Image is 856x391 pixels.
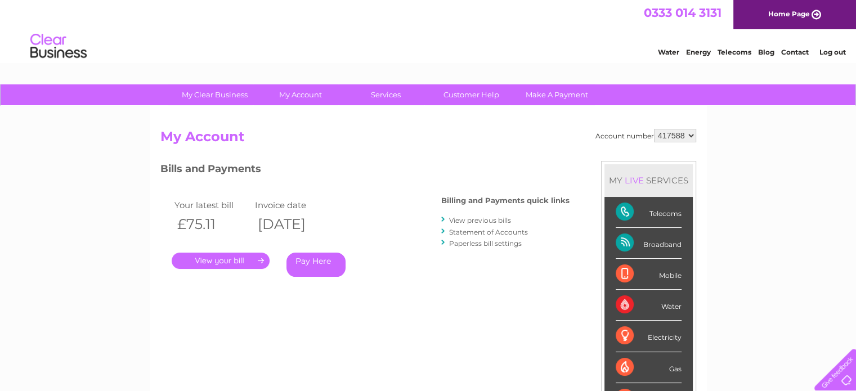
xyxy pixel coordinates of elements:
div: Telecoms [616,197,682,228]
a: My Clear Business [168,84,261,105]
a: Customer Help [425,84,518,105]
div: Clear Business is a trading name of Verastar Limited (registered in [GEOGRAPHIC_DATA] No. 3667643... [163,6,694,55]
a: Blog [758,48,774,56]
a: My Account [254,84,347,105]
a: Energy [686,48,711,56]
h4: Billing and Payments quick links [441,196,570,205]
h2: My Account [160,129,696,150]
a: . [172,253,270,269]
div: Electricity [616,321,682,352]
a: Water [658,48,679,56]
a: Pay Here [286,253,346,277]
td: Your latest bill [172,197,253,213]
a: Paperless bill settings [449,239,522,248]
td: Invoice date [252,197,333,213]
img: logo.png [30,29,87,64]
a: Make A Payment [510,84,603,105]
a: Telecoms [718,48,751,56]
div: Water [616,290,682,321]
th: £75.11 [172,213,253,236]
a: Contact [781,48,809,56]
div: Mobile [616,259,682,290]
a: Log out [819,48,845,56]
a: View previous bills [449,216,511,224]
a: Statement of Accounts [449,228,528,236]
div: Account number [595,129,696,142]
div: LIVE [622,175,646,186]
div: MY SERVICES [604,164,693,196]
a: 0333 014 3131 [644,6,721,20]
a: Services [339,84,432,105]
div: Broadband [616,228,682,259]
th: [DATE] [252,213,333,236]
h3: Bills and Payments [160,161,570,181]
div: Gas [616,352,682,383]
